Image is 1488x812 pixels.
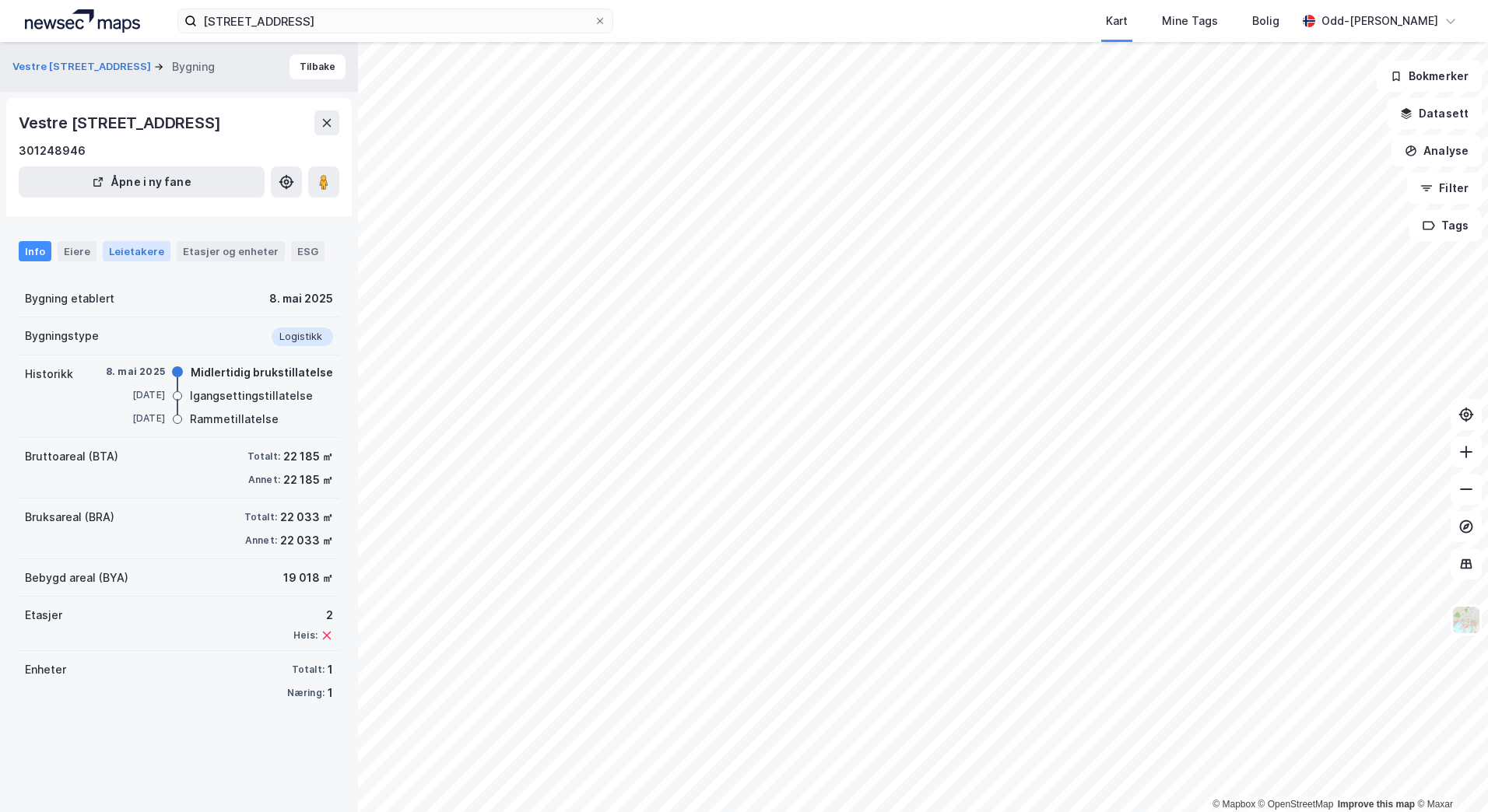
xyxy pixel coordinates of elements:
button: Tilbake [290,54,346,79]
img: Z [1451,605,1481,635]
div: Kontrollprogram for chat [1410,737,1488,812]
div: Annet: [248,474,280,486]
div: 22 033 ㎡ [280,531,333,550]
button: Tags [1409,210,1482,241]
button: Vestre [STREET_ADDRESS] [12,59,154,75]
div: 22 185 ㎡ [283,471,333,489]
a: Mapbox [1213,799,1255,810]
div: 22 185 ㎡ [283,447,333,466]
button: Åpne i ny fane [19,166,265,198]
div: ESG [291,241,325,261]
div: Bolig [1252,12,1279,30]
div: Rammetillatelse [190,410,279,429]
div: [DATE] [103,411,165,425]
div: 8. mai 2025 [269,289,333,308]
input: Søk på adresse, matrikkel, gårdeiere, leietakere eller personer [197,9,594,33]
div: Bygningstype [25,327,99,345]
div: Kart [1106,12,1128,30]
div: [DATE] [103,388,165,402]
div: 1 [328,660,333,679]
img: logo.a4113a55bc3d86da70a041830d287a7e.svg [25,9,140,33]
div: Vestre [STREET_ADDRESS] [19,110,223,135]
iframe: Chat Widget [1410,737,1488,812]
div: Bygning etablert [25,289,114,308]
div: Totalt: [292,663,325,676]
div: Totalt: [244,511,277,523]
div: Totalt: [247,450,280,463]
div: Leietakere [103,241,170,261]
div: Næring: [287,687,325,699]
a: Improve this map [1338,799,1415,810]
div: Historikk [25,365,73,383]
div: 1 [328,684,333,702]
div: Midlertidig brukstillatelse [191,363,333,382]
div: Heis: [293,629,318,642]
button: Bokmerker [1377,61,1482,92]
div: Annet: [245,534,277,547]
div: Bygning [172,58,215,76]
div: Bruttoareal (BTA) [25,447,118,466]
div: Mine Tags [1162,12,1218,30]
div: 301248946 [19,142,86,160]
div: Enheter [25,660,66,679]
div: Bebygd areal (BYA) [25,569,128,587]
div: Etasjer [25,606,62,625]
div: Igangsettingstillatelse [190,387,313,405]
div: 8. mai 2025 [103,365,165,379]
div: 22 033 ㎡ [280,508,333,527]
a: OpenStreetMap [1258,799,1334,810]
div: Info [19,241,51,261]
div: Eiere [58,241,97,261]
div: 19 018 ㎡ [283,569,333,587]
div: 2 [293,606,333,625]
button: Filter [1407,173,1482,204]
button: Datasett [1387,98,1482,129]
button: Analyse [1391,135,1482,166]
div: Etasjer og enheter [183,244,279,258]
div: Bruksareal (BRA) [25,508,114,527]
div: Odd-[PERSON_NAME] [1321,12,1438,30]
